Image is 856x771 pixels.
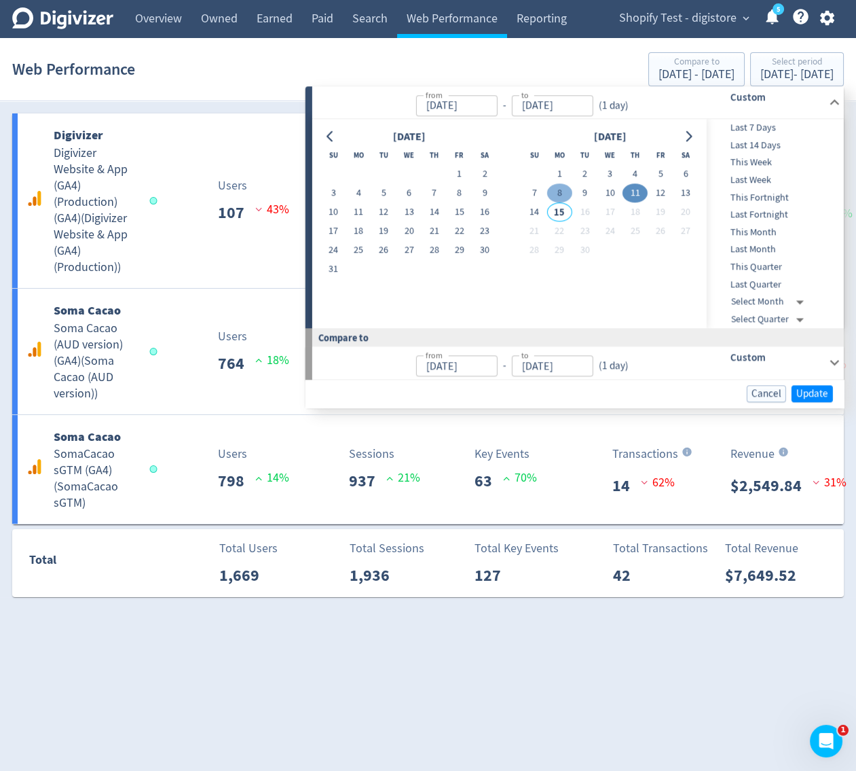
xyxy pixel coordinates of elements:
button: Go to previous month [320,127,340,146]
button: 23 [472,222,497,241]
button: 20 [396,222,422,241]
button: 11 [622,184,648,203]
p: 937 [349,469,386,493]
span: Shopify Test - digistore [619,7,737,29]
div: [DATE] [388,128,429,146]
button: 19 [648,203,673,222]
b: Soma Cacao [54,302,121,319]
span: Last Month [707,243,841,257]
div: from-to(1 day)Custom [312,119,844,328]
th: Wednesday [597,146,622,165]
button: 28 [522,241,547,260]
a: Soma CacaoSoma Cacao (AUD version) (GA4)(Soma Cacao (AUD version))Users764 18%Sessions912 25%Key ... [12,289,844,414]
div: [DATE] - [DATE] [760,69,834,81]
button: 10 [320,203,346,222]
p: 14 [612,473,641,498]
label: to [521,349,528,361]
button: 26 [371,241,396,260]
button: 14 [522,203,547,222]
nav: presets [707,119,841,328]
b: Soma Cacao [54,429,121,445]
div: from-to(1 day)Custom [312,86,844,119]
span: Google Analytics: Data last synced: 15 Sep 2025, 7:02am (AEST) Shopify: Data last synced: 15 Sep ... [149,348,161,355]
div: [DATE] - [DATE] [658,69,734,81]
button: 21 [522,222,547,241]
button: 24 [597,222,622,241]
div: This Fortnight [707,189,841,207]
button: 4 [346,184,371,203]
button: 10 [597,184,622,203]
p: 1,936 [350,563,401,588]
button: 9 [472,184,497,203]
div: - [497,98,511,113]
div: - [497,358,511,374]
button: Cancel [747,385,786,402]
h5: SomaCacao sGTM (GA4) ( SomaCacao sGTM ) [54,446,137,512]
th: Monday [547,146,572,165]
div: Last Month [707,241,841,259]
button: 27 [396,241,422,260]
button: 25 [622,222,648,241]
button: 29 [447,241,472,260]
button: 14 [422,203,447,222]
text: 5 [777,5,780,14]
p: Users [218,327,247,346]
p: 764 [218,351,255,376]
h5: Digivizer Website & App (GA4) (Production) (GA4) ( Digivizer Website & App (GA4) (Production) ) [54,145,137,276]
th: Wednesday [396,146,422,165]
span: Last 14 Days [707,138,841,153]
th: Sunday [320,146,346,165]
div: Select period [760,57,834,69]
th: Saturday [673,146,698,165]
div: Last Week [707,171,841,189]
span: Google Analytics: Data last synced: 14 Sep 2025, 7:01pm (AEST) Shopify: Data last synced: 15 Sep ... [149,197,161,204]
button: 15 [547,203,572,222]
p: $2,549.84 [730,473,813,498]
button: 25 [346,241,371,260]
button: 2 [572,165,597,184]
button: 24 [320,241,346,260]
p: 63 [474,469,503,493]
p: 14 % [255,469,289,487]
label: from [425,89,442,101]
button: 18 [346,222,371,241]
p: Sessions [349,445,394,463]
button: 22 [447,222,472,241]
th: Thursday [622,146,648,165]
span: Last 7 Days [707,120,841,135]
button: 27 [673,222,698,241]
button: 15 [447,203,472,222]
p: Revenue [730,445,775,463]
svg: Google Analytics [26,341,43,357]
h6: Custom [730,89,823,105]
div: Select Month [731,293,809,311]
button: 16 [472,203,497,222]
button: 20 [673,203,698,222]
label: to [521,89,528,101]
button: Update [792,385,833,402]
p: 1,669 [219,563,270,588]
button: 1 [447,165,472,184]
h5: Soma Cacao (AUD version) (GA4) ( Soma Cacao (AUD version) ) [54,321,137,402]
th: Tuesday [572,146,597,165]
button: 30 [472,241,497,260]
a: DigivizerDigivizer Website & App (GA4) (Production) (GA4)(Digivizer Website & App (GA4) (Producti... [12,113,844,288]
p: Total Users [219,539,278,558]
div: This Month [707,223,841,241]
button: 2 [472,165,497,184]
span: Last Fortnight [707,208,841,223]
th: Saturday [472,146,497,165]
p: Total Revenue [725,539,798,558]
div: Total [29,550,151,576]
button: 5 [648,165,673,184]
button: 12 [371,203,396,222]
p: Key Events [474,445,529,463]
button: 26 [648,222,673,241]
button: 9 [572,184,597,203]
p: 18 % [255,351,289,370]
div: Last Fortnight [707,207,841,224]
span: This Quarter [707,259,841,274]
p: Users [218,445,247,463]
button: Go to next month [679,127,699,146]
button: 6 [673,165,698,184]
